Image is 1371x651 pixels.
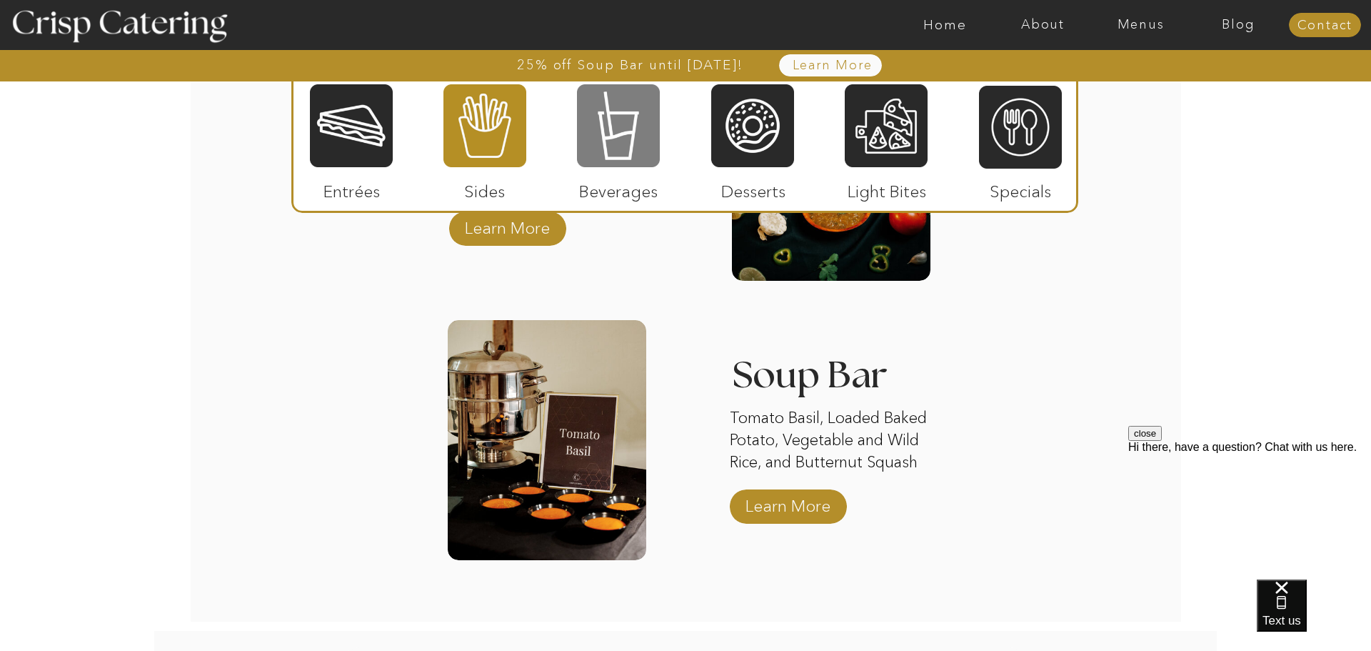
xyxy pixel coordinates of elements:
a: Menus [1092,18,1190,32]
p: Entrées [304,167,399,209]
p: Specials [973,167,1068,209]
iframe: podium webchat widget prompt [1128,426,1371,597]
a: Home [896,18,994,32]
p: Desserts [705,167,800,209]
p: Beverages [571,167,666,209]
a: Contact [1289,19,1361,33]
p: Tomato Basil, Loaded Baked Potato, Vegetable and Wild Rice, and Butternut Squash [730,407,950,476]
a: Blog [1190,18,1287,32]
a: About [994,18,1092,32]
h3: Soup Bar [733,357,979,402]
a: Learn More [759,59,905,73]
p: Sides [437,167,532,209]
a: Learn More [740,482,835,523]
iframe: podium webchat widget bubble [1257,580,1371,651]
p: Light Bites [839,167,934,209]
a: Learn More [460,204,555,245]
a: 25% off Soup Bar until [DATE]! [466,58,795,72]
